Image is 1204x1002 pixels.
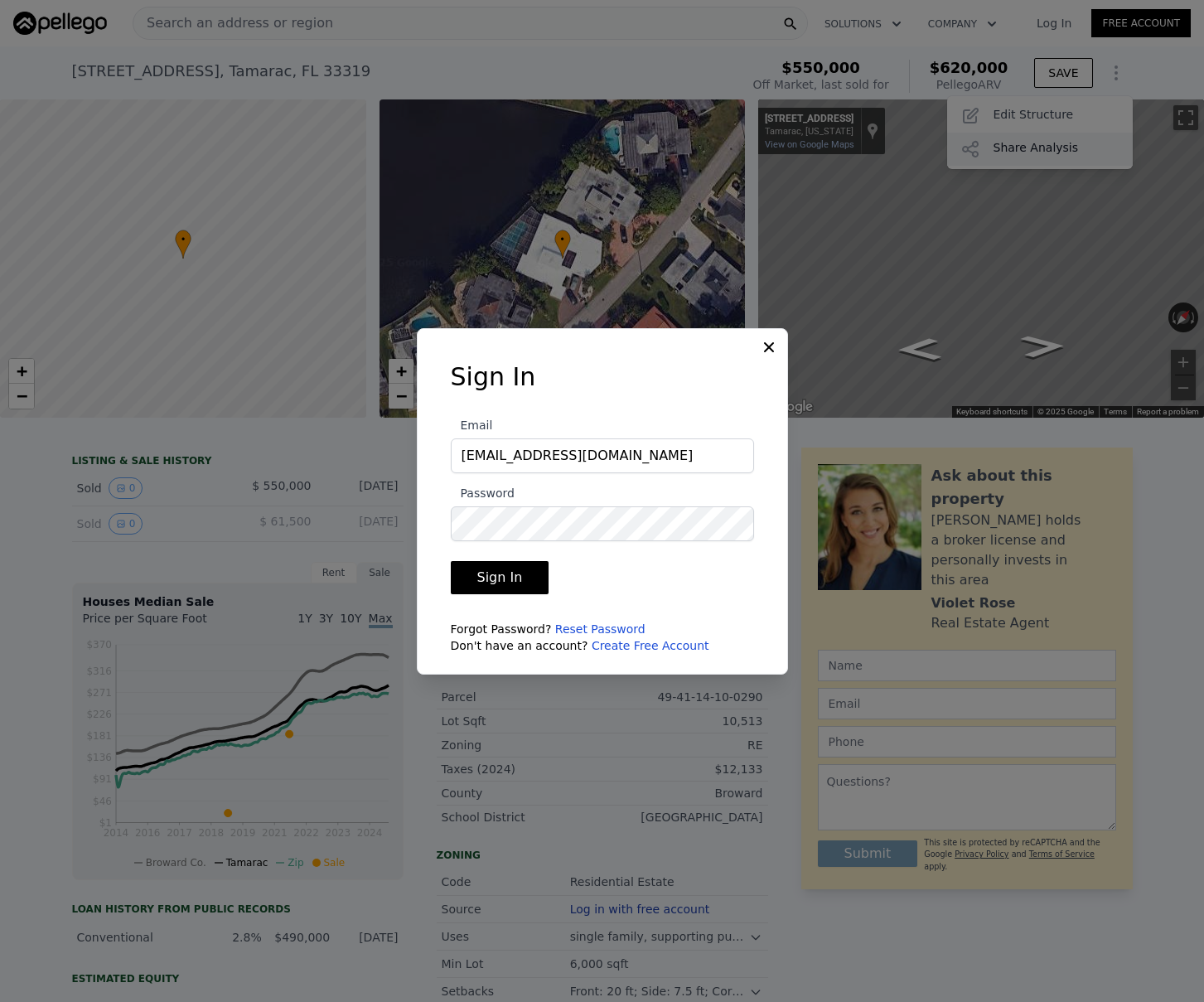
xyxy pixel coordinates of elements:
[451,621,754,654] div: Forgot Password? Don't have an account?
[451,362,754,392] h3: Sign In
[451,561,549,594] button: Sign In
[451,486,515,500] span: Password
[592,639,709,652] a: Create Free Account
[451,506,754,541] input: Password
[451,438,754,473] input: Email
[451,419,493,432] span: Email
[555,622,646,636] a: Reset Password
